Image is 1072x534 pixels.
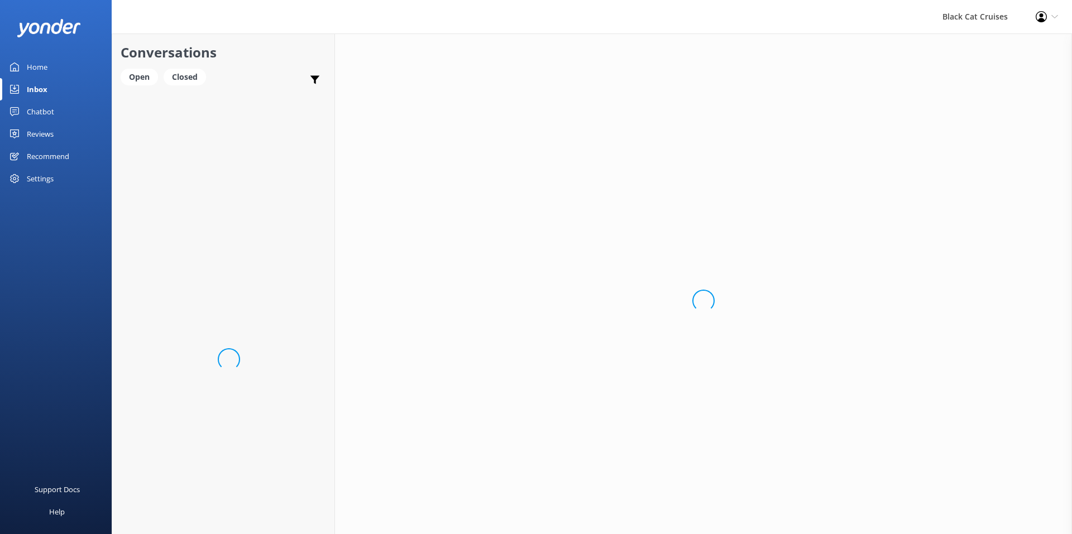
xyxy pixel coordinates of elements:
[27,167,54,190] div: Settings
[164,70,212,83] a: Closed
[27,56,47,78] div: Home
[121,42,326,63] h2: Conversations
[17,19,81,37] img: yonder-white-logo.png
[121,69,158,85] div: Open
[27,100,54,123] div: Chatbot
[49,501,65,523] div: Help
[27,78,47,100] div: Inbox
[164,69,206,85] div: Closed
[27,145,69,167] div: Recommend
[121,70,164,83] a: Open
[27,123,54,145] div: Reviews
[35,478,80,501] div: Support Docs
